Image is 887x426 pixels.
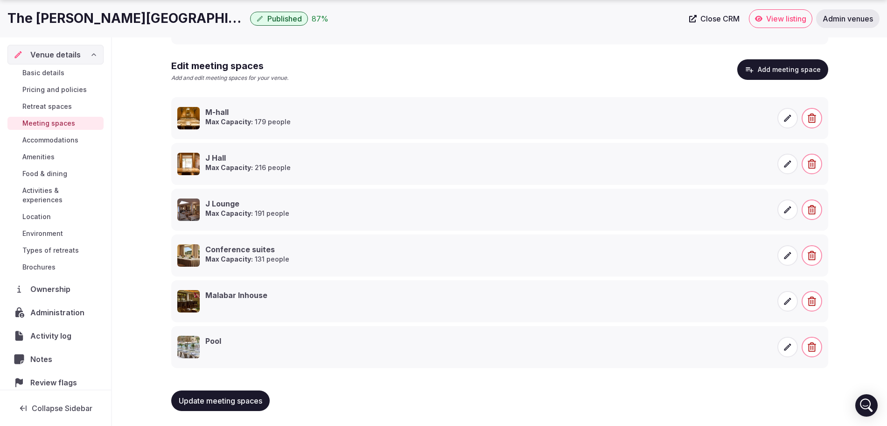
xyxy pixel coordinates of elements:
p: 179 people [205,117,291,127]
a: Close CRM [684,9,745,28]
a: Environment [7,227,104,240]
a: Food & dining [7,167,104,180]
h3: J Hall [205,153,291,163]
img: Conference suites [177,244,200,267]
a: Amenities [7,150,104,163]
span: Basic details [22,68,64,78]
a: Administration [7,303,104,322]
strong: Max Capacity: [205,255,253,263]
strong: Max Capacity: [205,163,253,171]
h3: M-hall [205,107,291,117]
span: Ownership [30,284,74,295]
a: Admin venues [816,9,880,28]
span: Pricing and policies [22,85,87,94]
h3: Malabar Inhouse [205,290,267,300]
span: View listing [766,14,806,23]
img: M-hall [177,107,200,129]
img: J Lounge [177,199,200,221]
span: Review flags [30,377,81,388]
span: Meeting spaces [22,119,75,128]
a: Types of retreats [7,244,104,257]
span: Activity log [30,330,75,341]
span: Administration [30,307,88,318]
p: 216 people [205,163,291,172]
a: Accommodations [7,134,104,147]
span: Accommodations [22,135,78,145]
p: 131 people [205,255,289,264]
strong: Max Capacity: [205,118,253,126]
span: Collapse Sidebar [32,404,92,413]
span: Location [22,212,51,221]
button: Add meeting space [737,59,828,80]
h1: The [PERSON_NAME][GEOGRAPHIC_DATA] [7,9,246,28]
h3: J Lounge [205,199,289,209]
button: Collapse Sidebar [7,398,104,419]
h2: Edit meeting spaces [171,59,288,72]
button: 87% [312,13,328,24]
a: Review flags [7,373,104,392]
a: Activities & experiences [7,184,104,206]
span: Close CRM [700,14,740,23]
a: Notes [7,349,104,369]
span: Food & dining [22,169,67,178]
span: Environment [22,229,63,238]
button: Update meeting spaces [171,390,270,411]
a: Brochures [7,261,104,274]
h3: Conference suites [205,244,289,255]
span: Retreat spaces [22,102,72,111]
span: Brochures [22,263,56,272]
a: Activity log [7,326,104,346]
p: Add and edit meeting spaces for your venue. [171,74,288,82]
strong: Max Capacity: [205,209,253,217]
img: J Hall [177,153,200,175]
a: View listing [749,9,812,28]
a: Ownership [7,279,104,299]
div: 87 % [312,13,328,24]
span: Activities & experiences [22,186,100,205]
div: Open Intercom Messenger [855,394,878,417]
a: Basic details [7,66,104,79]
span: Amenities [22,152,55,162]
span: Venue details [30,49,81,60]
span: Admin venues [823,14,873,23]
span: Types of retreats [22,246,79,255]
span: Published [267,14,302,23]
img: Pool [177,336,200,358]
img: Malabar Inhouse [177,290,200,312]
span: Update meeting spaces [179,396,262,405]
a: Location [7,210,104,223]
a: Meeting spaces [7,117,104,130]
button: Published [250,12,308,26]
a: Pricing and policies [7,83,104,96]
span: Notes [30,354,56,365]
h3: Pool [205,336,221,346]
a: Retreat spaces [7,100,104,113]
p: 191 people [205,209,289,218]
